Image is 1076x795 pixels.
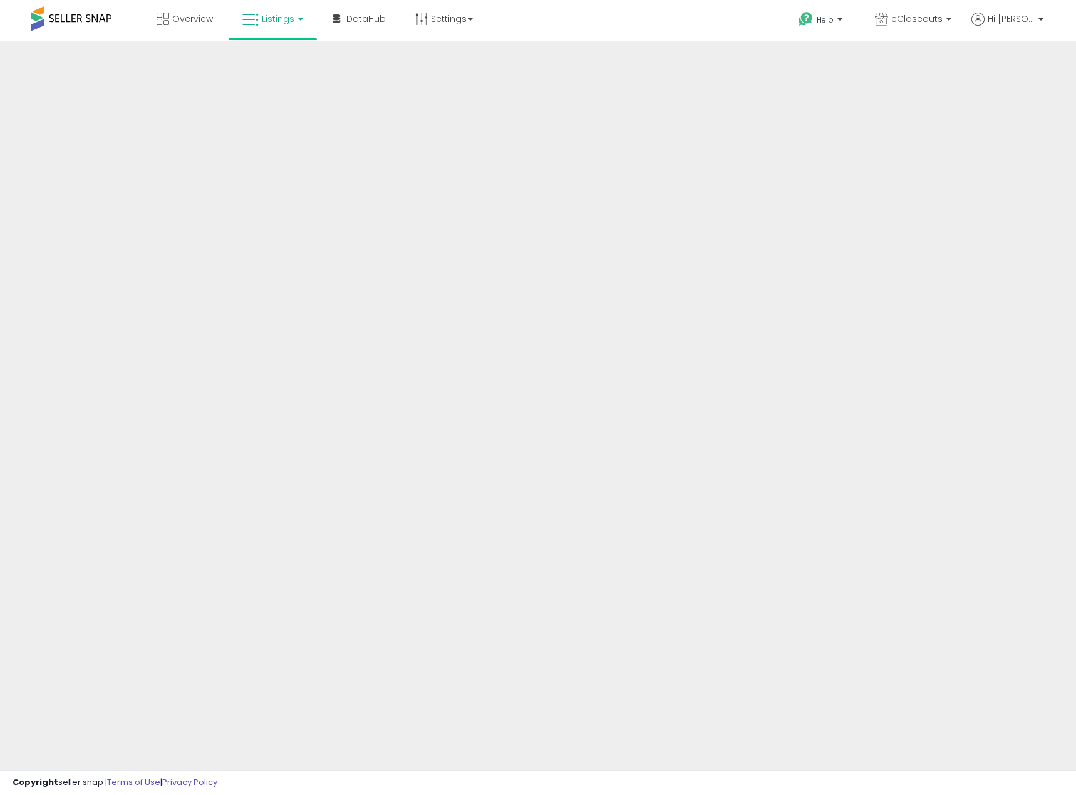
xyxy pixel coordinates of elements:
i: Get Help [798,11,814,27]
a: Hi [PERSON_NAME] [971,13,1043,41]
span: Help [817,14,834,25]
span: eCloseouts [891,13,943,25]
span: Hi [PERSON_NAME] [988,13,1035,25]
span: Overview [172,13,213,25]
a: Help [789,2,855,41]
span: DataHub [346,13,386,25]
span: Listings [262,13,294,25]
